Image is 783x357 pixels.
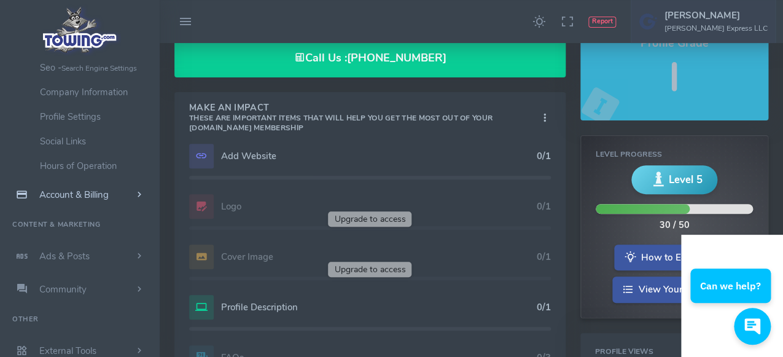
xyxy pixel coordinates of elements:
h5: [PERSON_NAME] [664,10,768,20]
h5: I [595,56,754,100]
small: Search Engine Settings [61,63,137,73]
a: [PHONE_NUMBER] [346,50,446,65]
button: Report [588,17,616,28]
span: External Tools [39,345,96,357]
a: Company Information [31,80,160,104]
a: Hours of Operation [31,154,160,178]
h4: Make An Impact [189,103,539,133]
h5: Add Website [221,151,537,161]
h5: 0/1 [537,302,551,312]
h4: Call Us : [189,52,551,65]
h6: [PERSON_NAME] Express LLC [664,25,768,33]
a: How to Earn Points [614,245,734,271]
span: Community [39,283,87,296]
span: Ads & Posts [39,250,90,262]
span: Account & Billing [39,189,109,201]
div: 30 / 50 [659,219,689,232]
img: logo [39,4,122,56]
span: Level 5 [669,172,703,187]
a: View Your Point Log [612,277,736,303]
a: Profile Settings [31,104,160,129]
h5: 0/1 [537,151,551,161]
img: user-image [639,12,658,31]
h6: Level Progress [596,151,753,159]
iframe: Conversations [681,235,783,357]
small: These are important items that will help you get the most out of your [DOMAIN_NAME] Membership [189,113,493,133]
a: Seo -Search Engine Settings [31,55,160,80]
h4: Profile Grade [595,37,754,50]
h6: Profile Views [595,348,754,356]
a: Social Links [31,129,160,154]
h5: Profile Description [221,302,537,312]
